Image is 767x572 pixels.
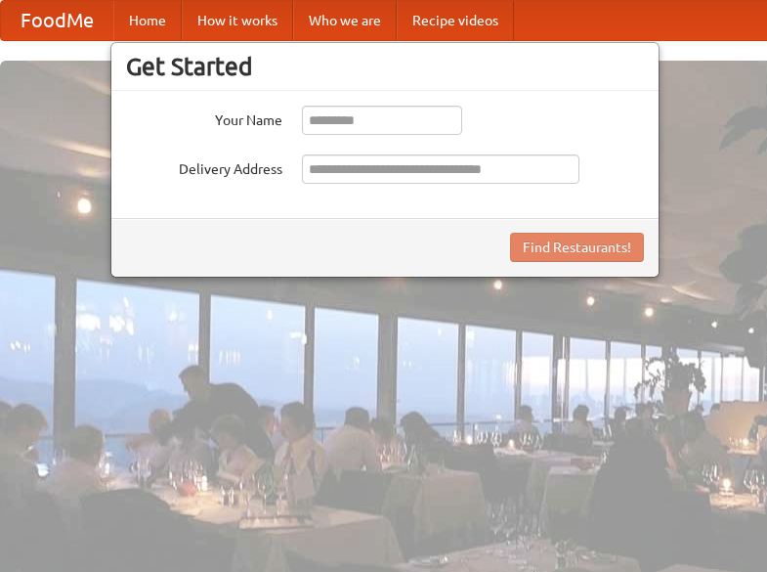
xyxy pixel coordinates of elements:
[1,1,113,40] a: FoodMe
[397,1,514,40] a: Recipe videos
[126,52,644,81] h3: Get Started
[182,1,293,40] a: How it works
[126,154,282,179] label: Delivery Address
[113,1,182,40] a: Home
[293,1,397,40] a: Who we are
[510,233,644,262] button: Find Restaurants!
[126,106,282,130] label: Your Name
